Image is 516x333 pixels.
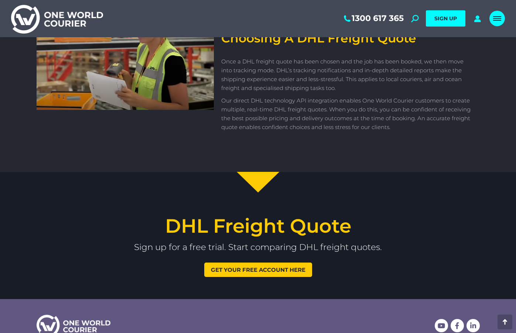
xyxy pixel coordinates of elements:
[11,4,103,34] img: One World Courier
[489,11,505,26] a: Mobile menu icon
[204,263,312,277] a: Get your free account here
[211,267,305,273] span: Get your free account here
[221,57,472,93] p: Once a DHL freight quote has been chosen and the job has been booked, we then move into tracking ...
[426,10,465,27] a: SIGN UP
[342,14,404,23] a: 1300 617 365
[221,32,472,44] h4: Choosing A DHL Freight Quote
[221,96,472,132] p: Our direct DHL technology API integration enables One World Courier customers to create multiple,...
[434,15,457,22] span: SIGN UP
